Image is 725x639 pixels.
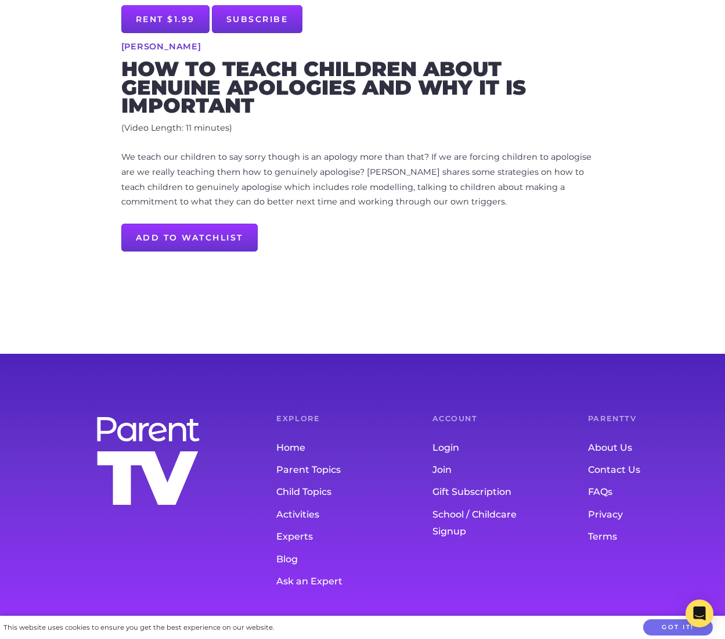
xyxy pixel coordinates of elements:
[121,5,210,33] a: Rent $1.99
[588,437,697,459] a: About Us
[212,5,303,33] a: Subscribe
[276,482,385,504] a: Child Topics
[276,570,385,593] a: Ask an Expert
[276,415,385,423] h6: Explore
[276,526,385,548] a: Experts
[121,150,604,210] p: We teach our children to say sorry though is an apology more than that? If we are forcing childre...
[588,504,697,526] a: Privacy
[686,599,713,627] div: Open Intercom Messenger
[432,459,542,481] a: Join
[588,482,697,504] a: FAQs
[3,622,274,634] div: This website uses cookies to ensure you get the best experience on our website.
[276,437,385,459] a: Home
[432,437,542,459] a: Login
[93,414,203,508] img: parenttv-logo-stacked-white.f9d0032.svg
[121,224,258,252] a: Add to Watchlist
[588,415,697,423] h6: ParentTV
[432,482,542,504] a: Gift Subscription
[643,619,713,636] button: Got it!
[588,459,697,481] a: Contact Us
[276,504,385,526] a: Activities
[276,459,385,481] a: Parent Topics
[432,415,542,423] h6: Account
[276,548,385,570] a: Blog
[121,60,604,115] h2: How to teach children about genuine apologies and why it is important
[432,504,542,543] a: School / Childcare Signup
[588,526,697,548] a: Terms
[121,121,604,136] p: (Video Length: 11 minutes)
[121,42,201,51] a: [PERSON_NAME]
